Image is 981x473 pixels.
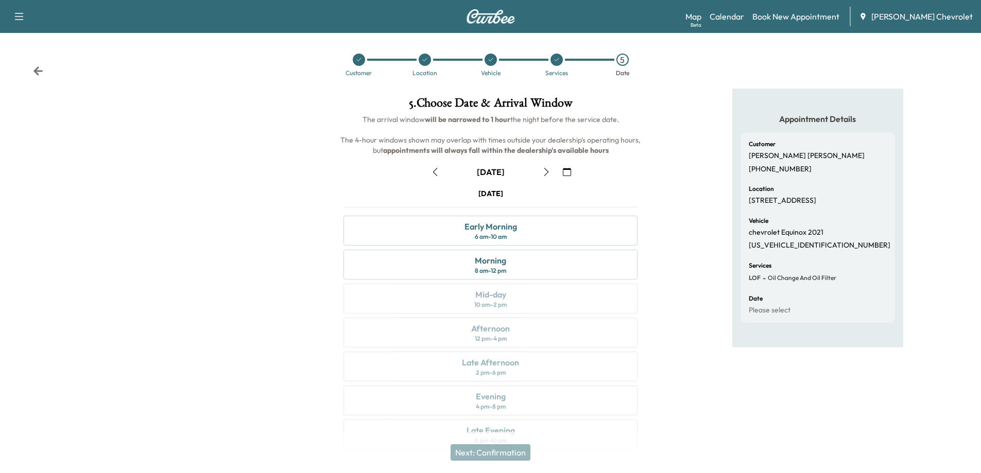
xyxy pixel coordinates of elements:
[383,146,609,155] b: appointments will always fall within the dealership's available hours
[545,70,568,76] div: Services
[749,262,771,269] h6: Services
[685,10,701,23] a: MapBeta
[749,186,774,192] h6: Location
[749,196,816,205] p: [STREET_ADDRESS]
[616,54,629,66] div: 5
[425,115,510,124] b: will be narrowed to 1 hour
[340,115,642,155] span: The arrival window the night before the service date. The 4-hour windows shown may overlap with t...
[412,70,437,76] div: Location
[749,306,790,315] p: Please select
[481,70,501,76] div: Vehicle
[749,218,768,224] h6: Vehicle
[749,141,776,147] h6: Customer
[691,21,701,29] div: Beta
[871,10,973,23] span: [PERSON_NAME] Chevrolet
[749,274,761,282] span: LOF
[478,188,503,199] div: [DATE]
[346,70,372,76] div: Customer
[335,97,646,114] h1: 5 . Choose Date & Arrival Window
[749,151,865,161] p: [PERSON_NAME] [PERSON_NAME]
[761,273,766,283] span: -
[33,66,43,76] div: Back
[710,10,744,23] a: Calendar
[749,165,812,174] p: [PHONE_NUMBER]
[475,254,506,267] div: Morning
[477,166,505,178] div: [DATE]
[475,267,506,275] div: 8 am - 12 pm
[464,220,517,233] div: Early Morning
[466,9,515,24] img: Curbee Logo
[752,10,839,23] a: Book New Appointment
[475,233,507,241] div: 6 am - 10 am
[749,228,823,237] p: chevrolet Equinox 2021
[741,113,895,125] h5: Appointment Details
[749,295,763,302] h6: Date
[616,70,629,76] div: Date
[766,274,836,282] span: Oil Change and Oil Filter
[749,241,890,250] p: [US_VEHICLE_IDENTIFICATION_NUMBER]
